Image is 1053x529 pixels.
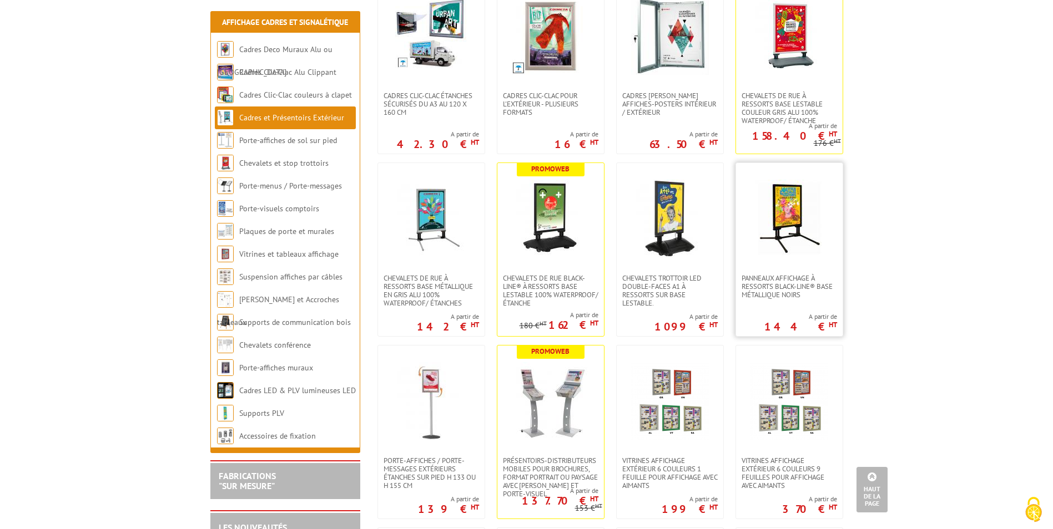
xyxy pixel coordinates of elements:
[217,177,234,194] img: Porte-menus / Porte-messages
[217,200,234,217] img: Porte-visuels comptoirs
[736,121,837,130] span: A partir de
[239,90,352,100] a: Cadres Clic-Clac couleurs à clapet
[392,180,470,257] img: Chevalets de rue à ressorts base métallique en Gris Alu 100% WATERPROOF/ Étanches
[503,274,598,307] span: Chevalets de rue Black-Line® à ressorts base lestable 100% WATERPROOF/ Étanche
[622,91,718,116] span: Cadres [PERSON_NAME] affiches-posters intérieur / extérieur
[239,431,316,441] a: Accessoires de fixation
[654,312,718,321] span: A partir de
[829,502,837,512] sup: HT
[531,347,570,356] b: Promoweb
[631,362,709,440] img: Vitrines affichage extérieur 6 couleurs 1 feuille pour affichage avec aimants
[555,141,598,147] p: 16 €
[617,456,723,490] a: Vitrines affichage extérieur 6 couleurs 1 feuille pour affichage avec aimants
[217,246,234,262] img: Vitrines et tableaux affichage
[590,138,598,147] sup: HT
[417,323,479,330] p: 142 €
[736,274,843,299] a: Panneaux affichage à ressorts Black-Line® base métallique Noirs
[239,408,284,418] a: Supports PLV
[709,320,718,329] sup: HT
[736,91,843,125] a: Chevalets de rue à ressorts base lestable couleur Gris Alu 100% waterproof/ étanche
[1014,491,1053,529] button: Cookies (fenêtre modale)
[239,158,329,168] a: Chevalets et stop trottoirs
[217,44,332,77] a: Cadres Deco Muraux Alu ou [GEOGRAPHIC_DATA]
[217,359,234,376] img: Porte-affiches muraux
[217,291,234,308] img: Cimaises et Accroches tableaux
[662,495,718,503] span: A partir de
[782,495,837,503] span: A partir de
[217,41,234,58] img: Cadres Deco Muraux Alu ou Bois
[217,155,234,171] img: Chevalets et stop trottoirs
[742,456,837,490] span: Vitrines affichage extérieur 6 couleurs 9 feuilles pour affichage avec aimants
[239,226,334,236] a: Plaques de porte et murales
[512,362,590,440] img: Présentoirs-distributeurs mobiles pour brochures, format portrait ou paysage avec capot et porte-...
[222,17,348,27] a: Affichage Cadres et Signalétique
[384,91,479,116] span: Cadres Clic-Clac étanches sécurisés du A3 au 120 x 160 cm
[555,130,598,139] span: A partir de
[471,502,479,512] sup: HT
[649,141,718,147] p: 63.50 €
[622,456,718,490] span: Vitrines affichage extérieur 6 couleurs 1 feuille pour affichage avec aimants
[378,91,485,116] a: Cadres Clic-Clac étanches sécurisés du A3 au 120 x 160 cm
[239,181,342,191] a: Porte-menus / Porte-messages
[662,506,718,512] p: 199 €
[752,133,837,139] p: 158.40 €
[540,319,547,327] sup: HT
[520,311,598,319] span: A partir de
[217,268,234,285] img: Suspension affiches par câbles
[497,486,598,495] span: A partir de
[217,405,234,421] img: Supports PLV
[750,180,828,257] img: Panneaux affichage à ressorts Black-Line® base métallique Noirs
[856,467,888,512] a: Haut de la page
[217,294,339,327] a: [PERSON_NAME] et Accroches tableaux
[512,180,590,257] img: Chevalets de rue Black-Line® à ressorts base lestable 100% WATERPROOF/ Étanche
[417,312,479,321] span: A partir de
[522,497,598,504] p: 137.70 €
[239,113,344,123] a: Cadres et Présentoirs Extérieur
[497,91,604,116] a: Cadres Clic-Clac pour l'extérieur - PLUSIEURS FORMATS
[750,362,828,440] img: Vitrines affichage extérieur 6 couleurs 9 feuilles pour affichage avec aimants
[471,320,479,329] sup: HT
[814,139,841,147] p: 176 €
[497,274,604,307] a: Chevalets de rue Black-Line® à ressorts base lestable 100% WATERPROOF/ Étanche
[764,312,837,321] span: A partir de
[397,130,479,139] span: A partir de
[239,135,337,145] a: Porte-affiches de sol sur pied
[378,456,485,490] a: Porte-affiches / Porte-messages extérieurs étanches sur pied h 133 ou h 155 cm
[654,323,718,330] p: 1099 €
[392,362,470,440] img: Porte-affiches / Porte-messages extérieurs étanches sur pied h 133 ou h 155 cm
[418,495,479,503] span: A partir de
[217,132,234,149] img: Porte-affiches de sol sur pied
[622,274,718,307] span: Chevalets Trottoir LED double-faces A1 à ressorts sur base lestable.
[217,428,234,444] img: Accessoires de fixation
[590,494,598,503] sup: HT
[217,382,234,399] img: Cadres LED & PLV lumineuses LED
[239,340,311,350] a: Chevalets conférence
[378,274,485,307] a: Chevalets de rue à ressorts base métallique en Gris Alu 100% WATERPROOF/ Étanches
[239,67,336,77] a: Cadres Clic-Clac Alu Clippant
[471,138,479,147] sup: HT
[503,91,598,116] span: Cadres Clic-Clac pour l'extérieur - PLUSIEURS FORMATS
[834,137,841,145] sup: HT
[219,470,276,491] a: FABRICATIONS"Sur Mesure"
[217,223,234,240] img: Plaques de porte et murales
[503,456,598,498] span: Présentoirs-distributeurs mobiles pour brochures, format portrait ou paysage avec [PERSON_NAME] e...
[736,456,843,490] a: Vitrines affichage extérieur 6 couleurs 9 feuilles pour affichage avec aimants
[764,323,837,330] p: 144 €
[742,274,837,299] span: Panneaux affichage à ressorts Black-Line® base métallique Noirs
[239,249,339,259] a: Vitrines et tableaux affichage
[239,363,313,373] a: Porte-affiches muraux
[239,272,342,282] a: Suspension affiches par câbles
[575,504,602,512] p: 153 €
[217,337,234,353] img: Chevalets conférence
[709,138,718,147] sup: HT
[497,456,604,498] a: Présentoirs-distributeurs mobiles pour brochures, format portrait ou paysage avec [PERSON_NAME] e...
[782,506,837,512] p: 370 €
[384,274,479,307] span: Chevalets de rue à ressorts base métallique en Gris Alu 100% WATERPROOF/ Étanches
[531,164,570,174] b: Promoweb
[548,322,598,328] p: 162 €
[397,141,479,147] p: 42.30 €
[217,109,234,126] img: Cadres et Présentoirs Extérieur
[520,322,547,330] p: 180 €
[617,274,723,307] a: Chevalets Trottoir LED double-faces A1 à ressorts sur base lestable.
[418,506,479,512] p: 139 €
